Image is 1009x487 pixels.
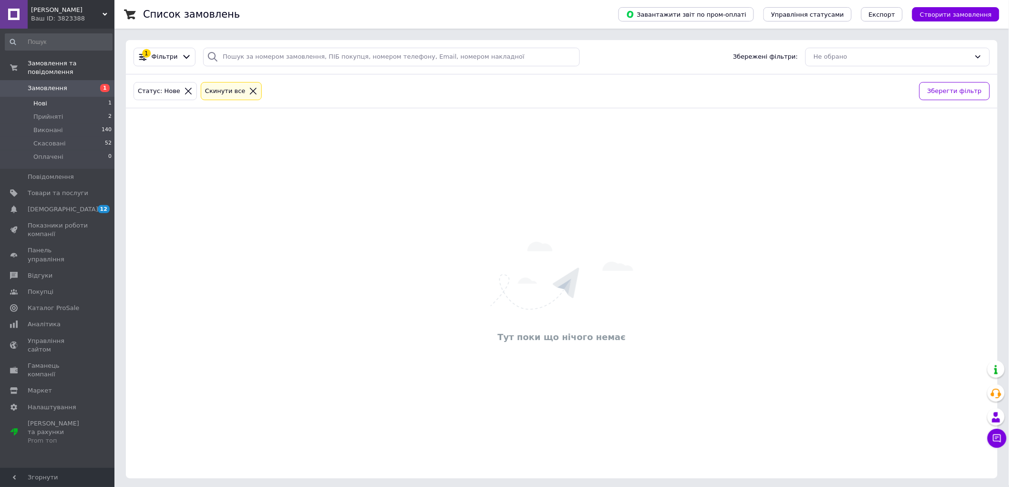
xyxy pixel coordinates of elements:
[28,304,79,312] span: Каталог ProSale
[136,86,182,96] div: Статус: Нове
[28,436,88,445] div: Prom топ
[203,86,247,96] div: Cкинути все
[33,113,63,121] span: Прийняті
[28,221,88,238] span: Показники роботи компанії
[105,139,112,148] span: 52
[28,84,67,93] span: Замовлення
[771,11,844,18] span: Управління статусами
[28,189,88,197] span: Товари та послуги
[33,153,63,161] span: Оплачені
[33,126,63,135] span: Виконані
[912,7,999,21] button: Створити замовлення
[733,52,798,62] span: Збережені фільтри:
[28,419,88,446] span: [PERSON_NAME] та рахунки
[813,52,970,62] div: Не обрано
[28,386,52,395] span: Маркет
[28,59,114,76] span: Замовлення та повідомлення
[28,320,61,329] span: Аналітика
[28,337,88,354] span: Управління сайтом
[100,84,110,92] span: 1
[988,429,1007,448] button: Чат з покупцем
[861,7,903,21] button: Експорт
[33,99,47,108] span: Нові
[28,246,88,263] span: Панель управління
[763,7,852,21] button: Управління статусами
[920,11,992,18] span: Створити замовлення
[98,205,110,213] span: 12
[903,10,999,18] a: Створити замовлення
[28,205,98,214] span: [DEMOGRAPHIC_DATA]
[31,6,103,14] span: Гейм Бустінг
[869,11,896,18] span: Експорт
[102,126,112,135] span: 140
[927,86,982,96] span: Зберегти фільтр
[28,403,76,412] span: Налаштування
[131,331,993,343] div: Тут поки що нічого немає
[203,48,579,66] input: Пошук за номером замовлення, ПІБ покупця, номером телефону, Email, номером накладної
[152,52,178,62] span: Фільтри
[108,113,112,121] span: 2
[143,9,240,20] h1: Список замовлень
[108,99,112,108] span: 1
[31,14,114,23] div: Ваш ID: 3823388
[28,271,52,280] span: Відгуки
[28,173,74,181] span: Повідомлення
[33,139,66,148] span: Скасовані
[618,7,754,21] button: Завантажити звіт по пром-оплаті
[5,33,113,51] input: Пошук
[28,362,88,379] span: Гаманець компанії
[142,49,151,58] div: 1
[108,153,112,161] span: 0
[28,288,53,296] span: Покупці
[626,10,746,19] span: Завантажити звіт по пром-оплаті
[919,82,990,101] button: Зберегти фільтр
